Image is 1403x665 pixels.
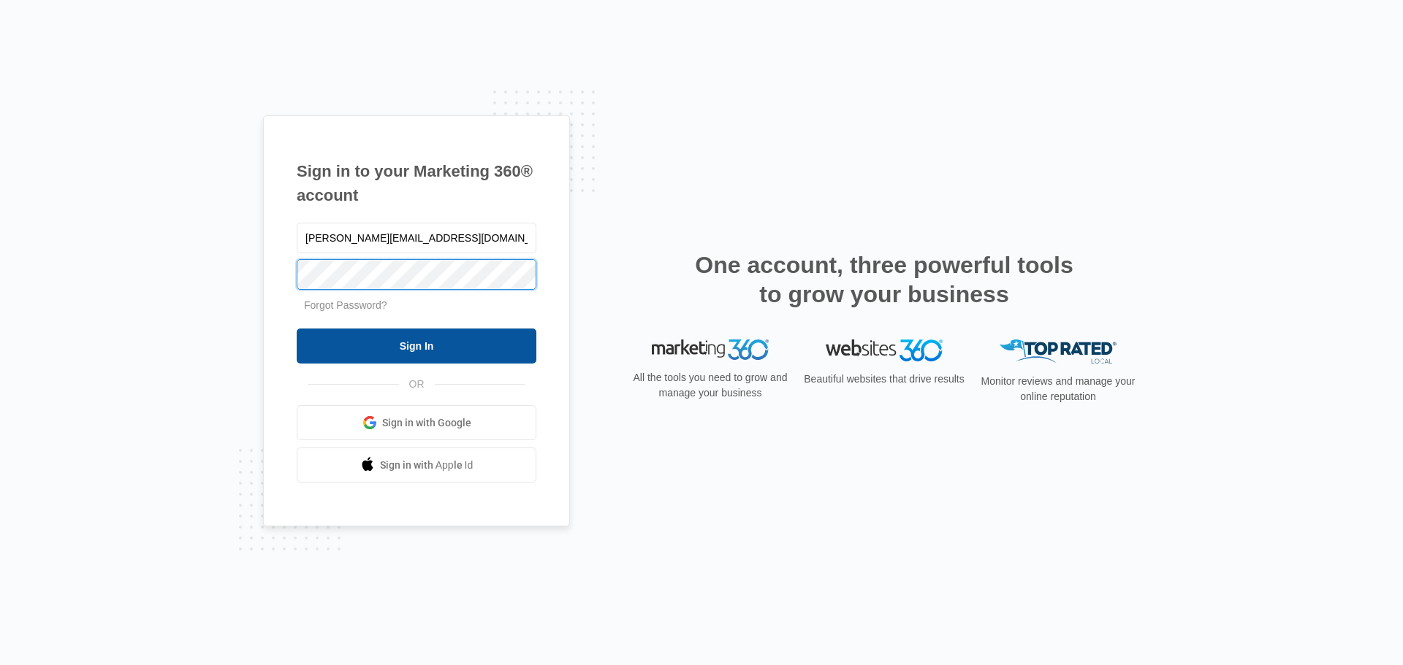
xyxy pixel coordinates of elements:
img: Websites 360 [826,339,943,361]
a: Sign in with Google [297,405,536,440]
h1: Sign in to your Marketing 360® account [297,159,536,207]
input: Email [297,223,536,253]
p: Beautiful websites that drive results [802,372,966,387]
p: All the tools you need to grow and manage your business [628,370,792,401]
input: Sign In [297,328,536,364]
span: Sign in with Apple Id [380,458,474,473]
a: Forgot Password? [304,299,387,311]
h2: One account, three powerful tools to grow your business [691,250,1078,309]
p: Monitor reviews and manage your online reputation [976,374,1140,404]
span: OR [399,377,435,392]
a: Sign in with Apple Id [297,447,536,483]
span: Sign in with Google [382,415,471,431]
img: Top Rated Local [1000,339,1117,364]
img: Marketing 360 [652,339,769,360]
